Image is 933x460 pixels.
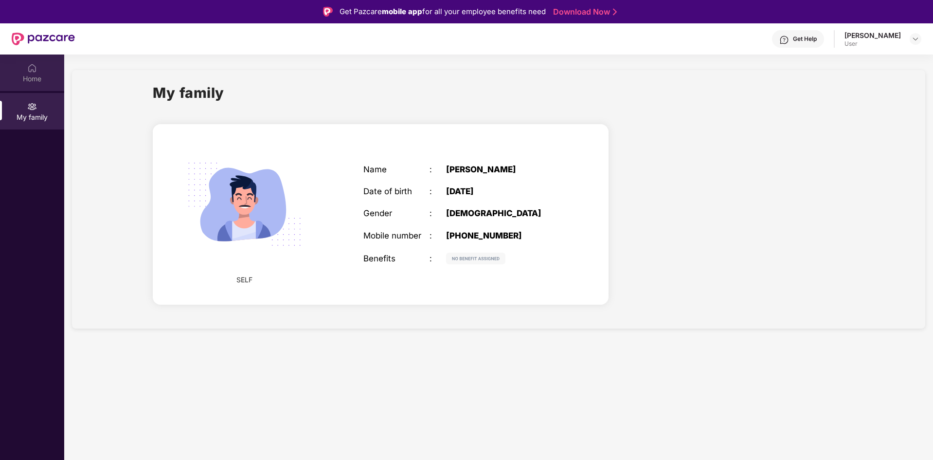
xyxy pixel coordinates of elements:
div: : [430,254,446,263]
div: Name [363,165,430,174]
div: [DATE] [446,186,562,196]
img: svg+xml;base64,PHN2ZyB4bWxucz0iaHR0cDovL3d3dy53My5vcmcvMjAwMC9zdmciIHdpZHRoPSIxMjIiIGhlaWdodD0iMj... [446,253,505,264]
img: Stroke [613,7,617,17]
div: : [430,208,446,218]
div: [PERSON_NAME] [446,165,562,174]
img: New Pazcare Logo [12,33,75,45]
div: : [430,165,446,174]
div: [PERSON_NAME] [844,31,901,40]
div: User [844,40,901,48]
div: : [430,186,446,196]
img: svg+xml;base64,PHN2ZyBpZD0iRHJvcGRvd24tMzJ4MzIiIHhtbG5zPSJodHRwOi8vd3d3LnczLm9yZy8yMDAwL3N2ZyIgd2... [912,35,919,43]
span: SELF [236,275,252,285]
div: Date of birth [363,186,430,196]
div: Benefits [363,254,430,263]
img: svg+xml;base64,PHN2ZyBpZD0iSGVscC0zMngzMiIgeG1sbnM9Imh0dHA6Ly93d3cudzMub3JnLzIwMDAvc3ZnIiB3aWR0aD... [779,35,789,45]
div: [DEMOGRAPHIC_DATA] [446,208,562,218]
img: Logo [323,7,333,17]
div: [PHONE_NUMBER] [446,231,562,240]
img: svg+xml;base64,PHN2ZyBpZD0iSG9tZSIgeG1sbnM9Imh0dHA6Ly93d3cudzMub3JnLzIwMDAvc3ZnIiB3aWR0aD0iMjAiIG... [27,63,37,73]
img: svg+xml;base64,PHN2ZyB3aWR0aD0iMjAiIGhlaWdodD0iMjAiIHZpZXdCb3g9IjAgMCAyMCAyMCIgZmlsbD0ibm9uZSIgeG... [27,102,37,111]
h1: My family [153,82,224,104]
div: Get Help [793,35,817,43]
div: : [430,231,446,240]
div: Mobile number [363,231,430,240]
div: Gender [363,208,430,218]
a: Download Now [553,7,614,17]
img: svg+xml;base64,PHN2ZyB4bWxucz0iaHR0cDovL3d3dy53My5vcmcvMjAwMC9zdmciIHdpZHRoPSIyMjQiIGhlaWdodD0iMT... [174,134,314,274]
strong: mobile app [382,7,422,16]
div: Get Pazcare for all your employee benefits need [340,6,546,18]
